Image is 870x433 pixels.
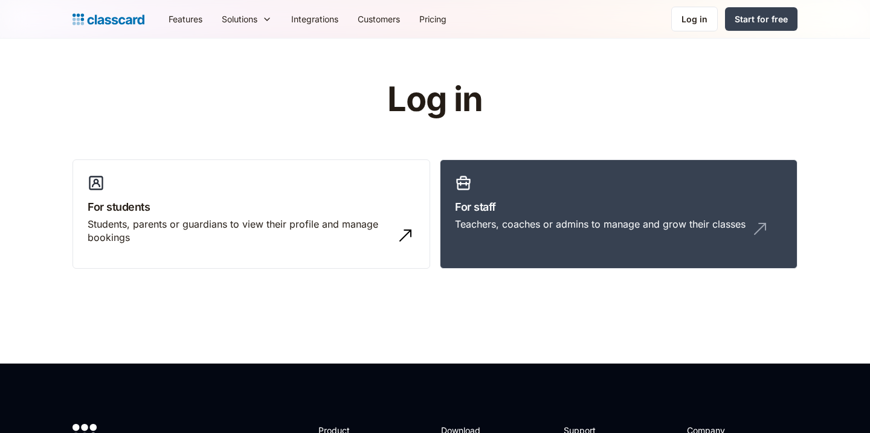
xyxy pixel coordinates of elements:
a: Features [159,5,212,33]
a: Pricing [410,5,456,33]
a: Integrations [282,5,348,33]
div: Log in [681,13,707,25]
a: Customers [348,5,410,33]
h3: For staff [455,199,782,215]
a: home [72,11,144,28]
h3: For students [88,199,415,215]
a: Start for free [725,7,797,31]
h1: Log in [243,81,627,118]
div: Teachers, coaches or admins to manage and grow their classes [455,217,746,231]
a: For staffTeachers, coaches or admins to manage and grow their classes [440,159,797,269]
div: Students, parents or guardians to view their profile and manage bookings [88,217,391,245]
div: Solutions [222,13,257,25]
a: Log in [671,7,718,31]
div: Start for free [735,13,788,25]
div: Solutions [212,5,282,33]
a: For studentsStudents, parents or guardians to view their profile and manage bookings [72,159,430,269]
